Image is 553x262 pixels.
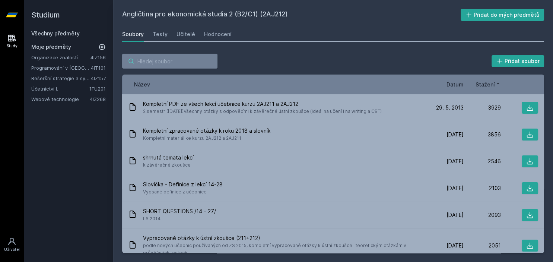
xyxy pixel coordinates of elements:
a: Programování v [GEOGRAPHIC_DATA] [31,64,91,72]
h2: Angličtina pro ekonomická studia 2 (B2/C1) (2AJ212) [122,9,461,21]
div: 2093 [464,211,501,219]
button: Název [134,81,150,88]
div: 2103 [464,184,501,192]
span: SHORT QUESTIONS /14 – 27/ [143,208,216,215]
div: Testy [153,31,168,38]
div: Hodnocení [204,31,232,38]
a: Organizace znalostí [31,54,90,61]
a: Testy [153,27,168,42]
a: 4IZ268 [90,96,106,102]
a: Účetnictví I. [31,85,89,92]
span: [DATE] [446,242,464,249]
span: shrnutá temata lekcí [143,154,194,161]
input: Hledej soubor [122,54,217,69]
a: Webové technologie [31,95,90,103]
span: 2.semestr ([DATE])Všechny otázky s odpověďmi k závěrečné ústní zkoušce (ideál na učení i na writi... [143,108,382,115]
span: Kompletní materiál ke kurzu 2AJ212 a 2AJ211 [143,135,270,142]
div: 3929 [464,104,501,111]
a: Všechny předměty [31,30,80,37]
span: [DATE] [446,131,464,138]
span: Moje předměty [31,43,71,51]
span: [DATE] [446,211,464,219]
div: Study [7,43,18,49]
a: 4IZ157 [91,75,106,81]
button: Přidat do mých předmětů [461,9,544,21]
span: podle nových učebnic používaných od ZS 2015, kompletní vypracované otázky k ústní zkoušce i teore... [143,242,423,257]
button: Přidat soubor [492,55,544,67]
div: 2546 [464,158,501,165]
div: 2051 [464,242,501,249]
a: 4IT101 [91,65,106,71]
a: Study [1,30,22,53]
span: Kompletní PDF ze všech lekcí učebnice kurzu 2AJ211 a 2AJ212 [143,100,382,108]
button: Datum [446,81,464,88]
span: Kompletní zpracované otázky k roku 2018 a slovník [143,127,270,135]
a: 1FU201 [89,86,106,92]
a: Hodnocení [204,27,232,42]
span: Slovíčka - Definice z lekcí 14-28 [143,181,223,188]
span: Vypracované otázky k ústní zkoušce (211+212) [143,234,423,242]
div: Uživatel [4,247,20,252]
span: 29. 5. 2013 [436,104,464,111]
div: 3856 [464,131,501,138]
span: [DATE] [446,158,464,165]
span: Stažení [476,81,495,88]
div: Soubory [122,31,144,38]
span: [DATE] [446,184,464,192]
a: Rešeršní strategie a systémy [31,75,91,82]
span: k závěrečné zkoušce [143,161,194,169]
a: Uživatel [1,233,22,256]
span: LS 2014 [143,215,216,222]
a: 4IZ156 [90,54,106,60]
button: Stažení [476,81,501,88]
span: Vypsané definice z učebnice [143,188,223,196]
a: Učitelé [177,27,195,42]
a: Soubory [122,27,144,42]
div: Učitelé [177,31,195,38]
